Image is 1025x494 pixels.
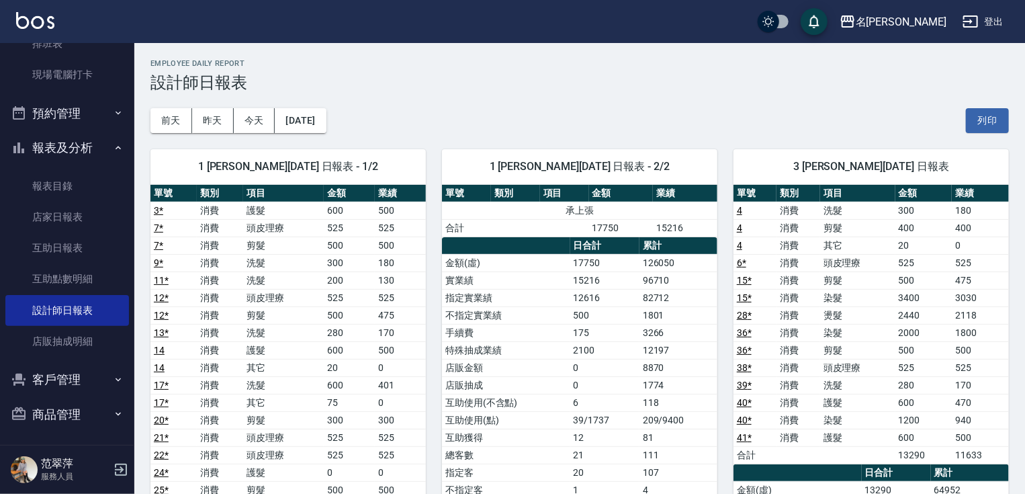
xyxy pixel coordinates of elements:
td: 525 [895,359,952,376]
table: a dense table [442,185,717,237]
td: 特殊抽成業績 [442,341,570,359]
td: 不指定實業績 [442,306,570,324]
td: 500 [570,306,639,324]
td: 82712 [639,289,717,306]
td: 頭皮理療 [243,289,324,306]
button: 前天 [150,108,192,133]
td: 消費 [197,359,243,376]
td: 2000 [895,324,952,341]
td: 500 [375,237,426,254]
td: 消費 [197,394,243,411]
td: 洗髮 [820,376,895,394]
td: 3030 [952,289,1009,306]
td: 300 [324,254,375,272]
button: 列印 [966,108,1009,133]
td: 600 [895,394,952,411]
td: 500 [895,341,952,359]
td: 消費 [197,411,243,429]
td: 總客數 [442,446,570,464]
h2: Employee Daily Report [150,59,1009,68]
td: 175 [570,324,639,341]
td: 店販金額 [442,359,570,376]
td: 600 [324,341,375,359]
th: 業績 [952,185,1009,202]
td: 111 [639,446,717,464]
td: 消費 [776,359,819,376]
td: 15216 [570,272,639,289]
button: 今天 [234,108,275,133]
td: 525 [895,254,952,272]
td: 2440 [895,306,952,324]
td: 頭皮理療 [820,254,895,272]
td: 消費 [776,394,819,411]
td: 3400 [895,289,952,306]
img: Person [11,456,38,483]
p: 服務人員 [41,470,109,483]
td: 護髮 [243,341,324,359]
td: 0 [324,464,375,481]
th: 金額 [324,185,375,202]
th: 累計 [931,464,1009,482]
button: 預約管理 [5,96,129,131]
td: 實業績 [442,272,570,289]
td: 525 [375,219,426,237]
th: 累計 [639,237,717,255]
span: 1 [PERSON_NAME][DATE] 日報表 - 1/2 [167,160,410,173]
td: 12 [570,429,639,446]
td: 525 [324,219,375,237]
td: 500 [952,341,1009,359]
td: 20 [324,359,375,376]
th: 類別 [491,185,540,202]
td: 500 [324,306,375,324]
td: 81 [639,429,717,446]
td: 0 [375,464,426,481]
td: 消費 [776,376,819,394]
th: 單號 [150,185,197,202]
th: 項目 [243,185,324,202]
th: 類別 [776,185,819,202]
a: 14 [154,362,165,373]
td: 消費 [776,272,819,289]
td: 475 [375,306,426,324]
button: 商品管理 [5,397,129,432]
td: 護髮 [820,429,895,446]
td: 525 [324,446,375,464]
td: 消費 [197,464,243,481]
td: 13290 [895,446,952,464]
td: 6 [570,394,639,411]
td: 消費 [197,254,243,272]
button: [DATE] [275,108,326,133]
td: 染髮 [820,411,895,429]
td: 消費 [197,446,243,464]
td: 940 [952,411,1009,429]
td: 2118 [952,306,1009,324]
a: 店販抽成明細 [5,326,129,357]
td: 染髮 [820,289,895,306]
td: 消費 [776,237,819,254]
td: 頭皮理療 [243,446,324,464]
td: 消費 [776,289,819,306]
td: 20 [895,237,952,254]
table: a dense table [733,185,1009,464]
td: 96710 [639,272,717,289]
a: 店家日報表 [5,202,129,233]
td: 475 [952,272,1009,289]
td: 護髮 [243,464,324,481]
td: 合計 [442,219,491,237]
td: 洗髮 [243,376,324,394]
td: 2100 [570,341,639,359]
td: 消費 [197,272,243,289]
a: 4 [737,222,742,233]
td: 頭皮理療 [243,429,324,446]
button: 登出 [957,9,1009,34]
td: 剪髮 [243,306,324,324]
td: 300 [895,202,952,219]
a: 4 [737,240,742,251]
td: 600 [895,429,952,446]
td: 280 [895,376,952,394]
td: 17750 [589,219,654,237]
td: 118 [639,394,717,411]
th: 類別 [197,185,243,202]
td: 180 [375,254,426,272]
td: 洗髮 [243,254,324,272]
